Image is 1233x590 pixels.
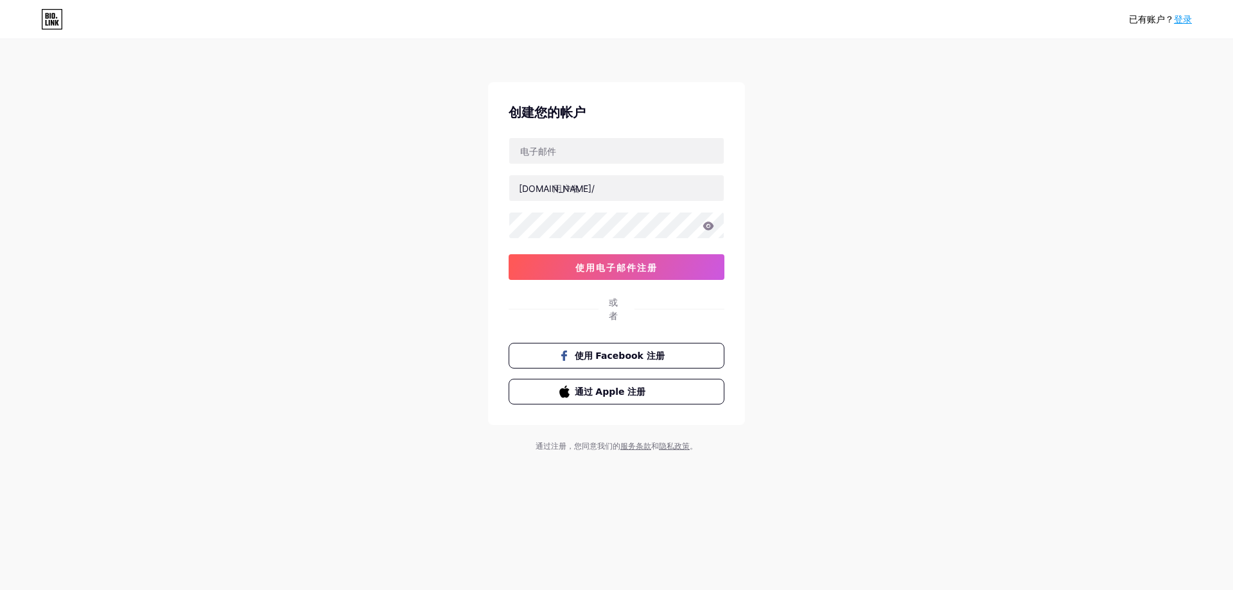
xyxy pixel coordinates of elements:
font: 创建您的帐户 [509,105,586,120]
font: 。 [690,441,697,451]
a: 登录 [1174,14,1192,24]
a: 隐私政策 [659,441,690,451]
font: 通过注册，您同意我们的 [536,441,620,451]
a: 服务条款 [620,441,651,451]
input: 电子邮件 [509,138,724,164]
button: 使用 Facebook 注册 [509,343,724,369]
font: 使用电子邮件注册 [575,262,658,273]
input: 用户名 [509,175,724,201]
button: 使用电子邮件注册 [509,254,724,280]
button: 通过 Apple 注册 [509,379,724,404]
font: 或者 [609,297,618,321]
font: 通过 Apple 注册 [575,386,646,397]
font: 和 [651,441,659,451]
font: 已有账户？ [1129,14,1174,24]
font: [DOMAIN_NAME]/ [519,183,595,194]
font: 使用 Facebook 注册 [575,351,665,361]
